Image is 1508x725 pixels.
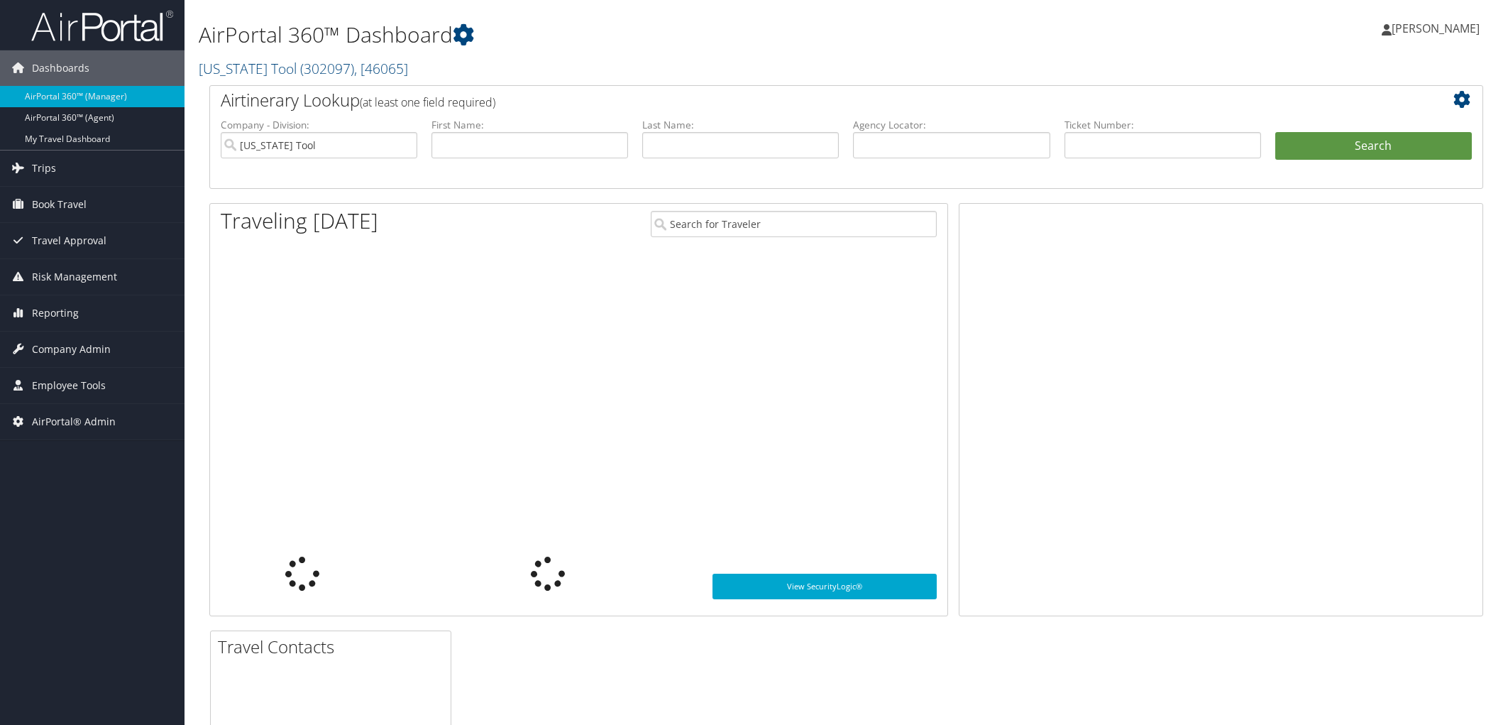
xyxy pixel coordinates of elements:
span: Company Admin [32,332,111,367]
label: First Name: [431,118,628,132]
span: Trips [32,151,56,186]
label: Last Name: [642,118,839,132]
span: , [ 46065 ] [354,59,408,78]
span: ( 302097 ) [300,59,354,78]
input: Search for Traveler [651,211,937,237]
span: [PERSON_NAME] [1392,21,1480,36]
h1: AirPortal 360™ Dashboard [199,20,1062,50]
span: Book Travel [32,187,87,222]
span: Risk Management [32,259,117,295]
label: Company - Division: [221,118,417,132]
span: Employee Tools [32,368,106,403]
a: [US_STATE] Tool [199,59,408,78]
h2: Airtinerary Lookup [221,88,1366,112]
span: Travel Approval [32,223,106,258]
span: AirPortal® Admin [32,404,116,440]
button: Search [1275,132,1472,160]
h2: Travel Contacts [218,635,451,659]
a: View SecurityLogic® [712,574,937,599]
span: Reporting [32,295,79,331]
h1: Traveling [DATE] [221,206,378,236]
label: Agency Locator: [853,118,1050,132]
span: Dashboards [32,50,89,86]
img: airportal-logo.png [31,9,173,43]
span: (at least one field required) [360,94,495,110]
a: [PERSON_NAME] [1382,7,1494,50]
label: Ticket Number: [1064,118,1261,132]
